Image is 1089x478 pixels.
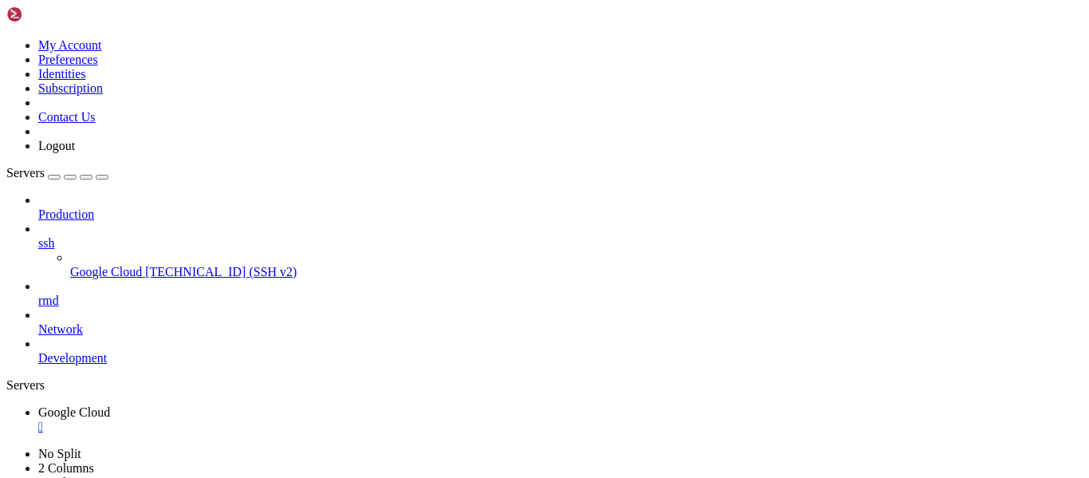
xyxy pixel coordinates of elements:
[38,236,1083,251] a: ssh
[38,351,1083,365] a: Development
[38,53,98,66] a: Preferences
[38,207,1083,222] a: Production
[70,265,1083,279] a: Google Cloud [TECHNICAL_ID] (SSH v2)
[6,378,1083,393] div: Servers
[38,110,96,124] a: Contact Us
[38,236,54,250] span: ssh
[38,420,1083,434] a: 
[70,251,1083,279] li: Google Cloud [TECHNICAL_ID] (SSH v2)
[38,294,59,307] span: rmd
[70,265,142,279] span: Google Cloud
[38,405,1083,434] a: Google Cloud
[38,81,103,95] a: Subscription
[38,405,110,419] span: Google Cloud
[38,139,75,152] a: Logout
[38,38,102,52] a: My Account
[6,6,98,22] img: Shellngn
[38,322,83,336] span: Network
[38,207,94,221] span: Production
[6,166,45,180] span: Servers
[6,166,108,180] a: Servers
[38,351,107,365] span: Development
[38,279,1083,308] li: rmd
[38,294,1083,308] a: rmd
[38,308,1083,337] li: Network
[38,222,1083,279] li: ssh
[145,265,297,279] span: [TECHNICAL_ID] (SSH v2)
[38,193,1083,222] li: Production
[38,322,1083,337] a: Network
[38,337,1083,365] li: Development
[38,447,81,460] a: No Split
[38,67,86,81] a: Identities
[38,461,94,475] a: 2 Columns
